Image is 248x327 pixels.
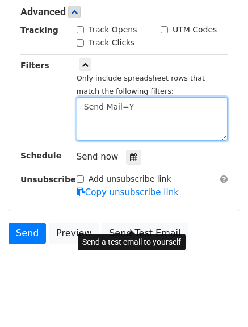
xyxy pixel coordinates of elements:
label: Track Opens [89,24,137,36]
strong: Schedule [20,151,61,160]
span: Send now [77,152,119,162]
a: Send Test Email [102,223,188,244]
label: Add unsubscribe link [89,173,171,185]
strong: Tracking [20,26,58,35]
a: Preview [49,223,99,244]
label: Track Clicks [89,37,135,49]
label: UTM Codes [173,24,217,36]
a: Copy unsubscribe link [77,187,179,198]
h5: Advanced [20,6,228,18]
strong: Filters [20,61,49,70]
div: Send a test email to yourself [78,234,186,250]
iframe: Chat Widget [191,272,248,327]
small: Only include spreadsheet rows that match the following filters: [77,74,205,95]
a: Send [9,223,46,244]
strong: Unsubscribe [20,175,76,184]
